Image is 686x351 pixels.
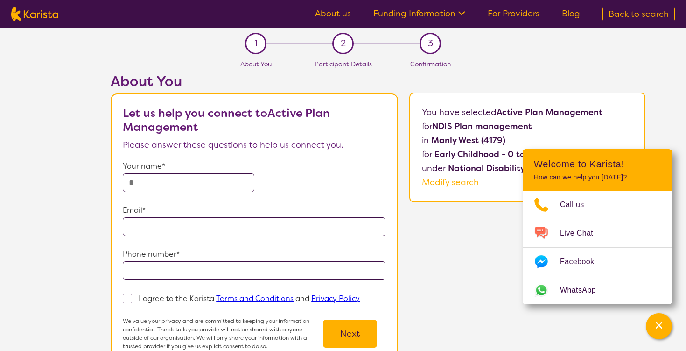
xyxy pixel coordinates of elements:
p: Email* [123,203,385,217]
p: How can we help you [DATE]? [534,173,661,181]
p: Your name* [123,159,385,173]
b: Let us help you connect to Active Plan Management [123,106,330,135]
p: for [422,147,633,161]
a: About us [315,8,351,19]
span: Back to search [609,8,669,20]
a: Back to search [602,7,675,21]
span: Call us [560,198,595,212]
p: Please answer these questions to help us connect you. [123,138,385,152]
b: NDIS Plan management [432,121,532,132]
button: Next [323,320,377,348]
p: Phone number* [123,247,385,261]
span: 2 [341,36,346,50]
p: under . [422,161,633,175]
h2: About You [111,73,398,90]
a: Privacy Policy [311,294,360,303]
span: Participant Details [315,60,372,68]
a: Modify search [422,177,479,188]
img: Karista logo [11,7,58,21]
span: WhatsApp [560,283,607,297]
a: Funding Information [373,8,465,19]
span: 1 [254,36,258,50]
a: For Providers [488,8,539,19]
a: Blog [562,8,580,19]
p: We value your privacy and are committed to keeping your information confidential. The details you... [123,317,314,351]
a: Terms and Conditions [216,294,294,303]
span: Facebook [560,255,605,269]
p: for [422,119,633,133]
p: in [422,133,633,147]
b: National Disability Insurance Scheme (NDIS) [448,163,631,174]
span: Confirmation [410,60,451,68]
span: About You [240,60,272,68]
a: Web link opens in a new tab. [523,276,672,304]
button: Channel Menu [646,313,672,339]
ul: Choose channel [523,191,672,304]
div: Channel Menu [523,149,672,304]
b: Active Plan Management [497,107,602,118]
p: I agree to the Karista and [139,294,360,303]
span: Live Chat [560,226,604,240]
span: 3 [428,36,433,50]
h2: Welcome to Karista! [534,158,661,170]
b: Manly West (4179) [431,135,505,146]
p: You have selected [422,105,633,189]
b: Early Childhood - 0 to 9 [434,149,533,160]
